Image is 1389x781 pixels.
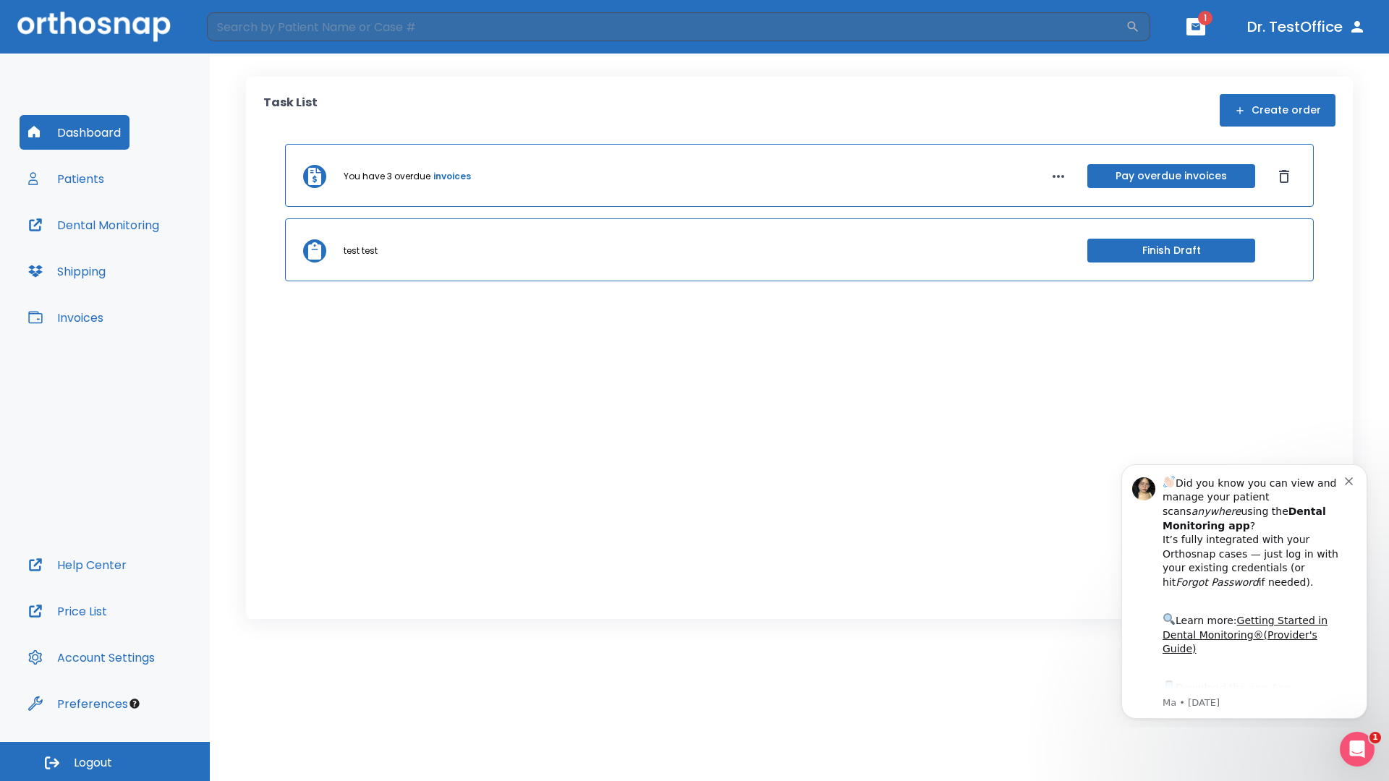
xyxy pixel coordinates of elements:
[63,231,192,257] a: App Store
[433,170,471,183] a: invoices
[74,755,112,771] span: Logout
[1340,732,1375,767] iframe: Intercom live chat
[263,94,318,127] p: Task List
[20,161,113,196] button: Patients
[344,244,378,257] p: test test
[1241,14,1372,40] button: Dr. TestOffice
[344,170,430,183] p: You have 3 overdue
[63,245,245,258] p: Message from Ma, sent 5w ago
[20,208,168,242] button: Dental Monitoring
[20,686,137,721] button: Preferences
[1220,94,1335,127] button: Create order
[1198,11,1212,25] span: 1
[207,12,1126,41] input: Search by Patient Name or Case #
[20,594,116,628] button: Price List
[1100,451,1389,727] iframe: Intercom notifications message
[1087,239,1255,263] button: Finish Draft
[17,12,171,41] img: Orthosnap
[20,300,112,335] button: Invoices
[20,115,129,150] button: Dashboard
[245,22,257,34] button: Dismiss notification
[1273,165,1296,188] button: Dismiss
[1087,164,1255,188] button: Pay overdue invoices
[20,640,163,675] button: Account Settings
[20,547,135,582] button: Help Center
[128,697,141,710] div: Tooltip anchor
[20,254,114,289] button: Shipping
[1369,732,1381,743] span: 1
[63,227,245,301] div: Download the app: | ​ Let us know if you need help getting started!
